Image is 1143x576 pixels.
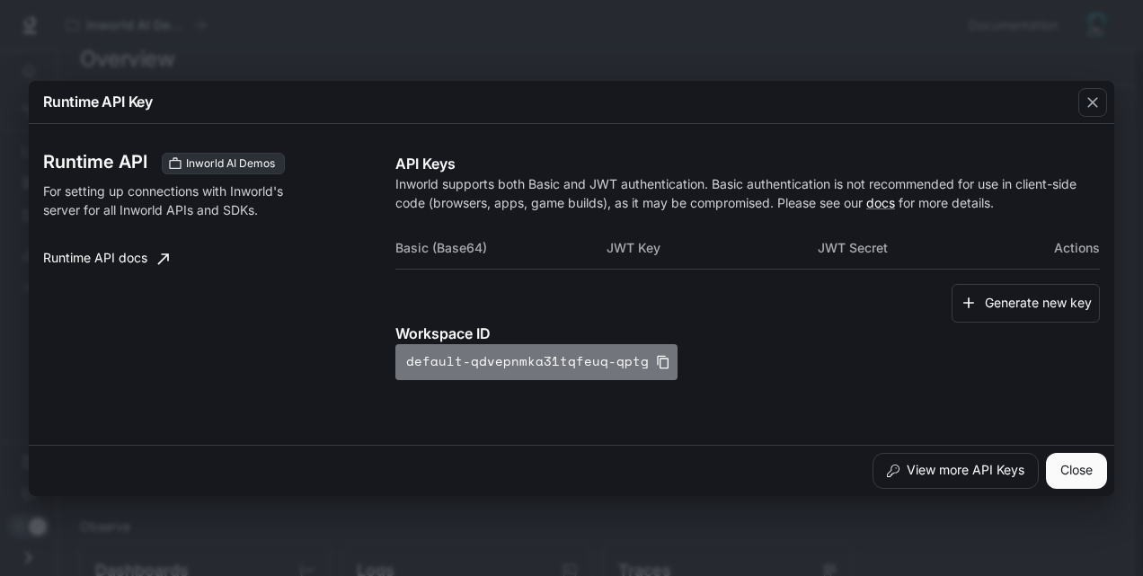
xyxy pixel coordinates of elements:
[395,344,678,380] button: default-qdvepnmka31tqfeuq-qptg
[952,284,1100,323] button: Generate new key
[162,153,285,174] div: These keys will apply to your current workspace only
[873,453,1039,489] button: View more API Keys
[43,182,297,219] p: For setting up connections with Inworld's server for all Inworld APIs and SDKs.
[818,226,1029,270] th: JWT Secret
[607,226,818,270] th: JWT Key
[36,241,176,277] a: Runtime API docs
[395,226,607,270] th: Basic (Base64)
[179,155,282,172] span: Inworld AI Demos
[395,153,1100,174] p: API Keys
[43,153,147,171] h3: Runtime API
[43,91,153,112] p: Runtime API Key
[395,323,1100,344] p: Workspace ID
[1046,453,1107,489] button: Close
[395,174,1100,212] p: Inworld supports both Basic and JWT authentication. Basic authentication is not recommended for u...
[1030,226,1100,270] th: Actions
[866,195,895,210] a: docs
